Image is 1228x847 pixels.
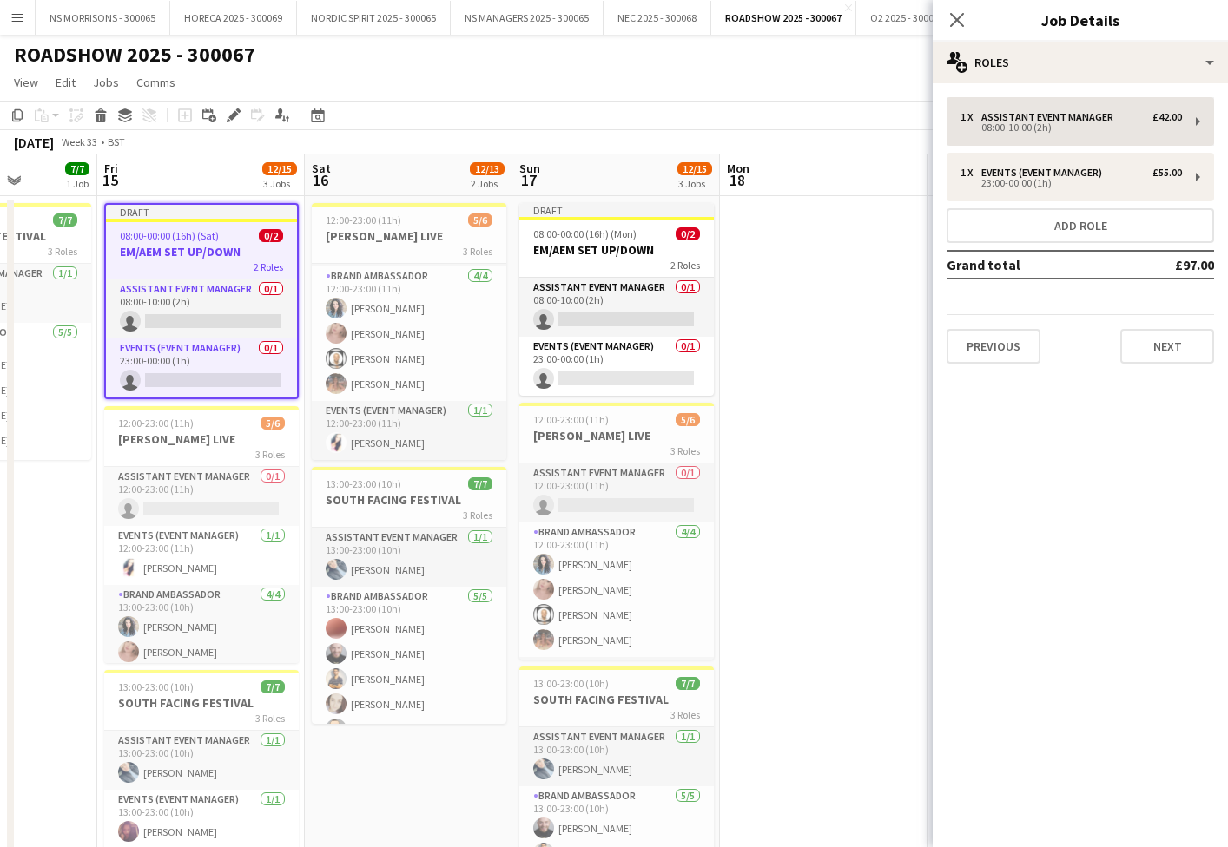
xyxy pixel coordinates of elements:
h3: EM/AEM SET UP/DOWN [519,242,714,258]
button: NEC 2025 - 300068 [604,1,711,35]
app-card-role: Assistant Event Manager1/113:00-23:00 (10h)[PERSON_NAME] [519,727,714,786]
div: Roles [933,42,1228,83]
span: Mon [727,161,749,176]
span: 0/2 [676,227,700,240]
span: 0/2 [259,229,283,242]
a: View [7,71,45,94]
span: 3 Roles [670,444,700,457]
div: Events (Event Manager) [981,167,1109,179]
div: 3 Jobs [678,177,711,190]
span: 13:00-23:00 (10h) [326,477,401,490]
h3: [PERSON_NAME] LIVE [519,428,714,443]
span: Edit [56,75,76,90]
span: 3 Roles [48,245,77,258]
div: 23:00-00:00 (1h) [961,179,1182,187]
div: BST [108,135,125,148]
span: 19 [932,170,954,190]
td: Grand total [947,251,1120,279]
app-card-role: Assistant Event Manager0/112:00-23:00 (11h) [104,467,299,526]
span: 7/7 [53,213,77,227]
app-card-role: Events (Event Manager)0/123:00-00:00 (1h) [519,337,714,396]
div: 2 Jobs [471,177,504,190]
h3: SOUTH FACING FESTIVAL [312,492,506,508]
span: 3 Roles [255,712,285,725]
span: 13:00-23:00 (10h) [118,680,194,693]
span: Fri [104,161,118,176]
div: 1 x [961,111,981,123]
div: 1 x [961,167,981,179]
app-card-role: Brand Ambassador4/413:00-23:00 (10h)[PERSON_NAME][PERSON_NAME] [104,585,299,719]
span: Sun [519,161,540,176]
div: Assistant Event Manager [981,111,1120,123]
h3: [PERSON_NAME] LIVE [104,431,299,447]
button: NS MANAGERS 2025 - 300065 [451,1,604,35]
div: 1 Job [66,177,89,190]
span: 5/6 [676,413,700,426]
button: Next [1120,329,1214,364]
app-card-role: Assistant Event Manager1/113:00-23:00 (10h)[PERSON_NAME] [104,731,299,790]
span: 7/7 [261,680,285,693]
app-card-role: Brand Ambassador4/412:00-23:00 (11h)[PERSON_NAME][PERSON_NAME][PERSON_NAME][PERSON_NAME] [519,522,714,657]
app-card-role: Brand Ambassador5/513:00-23:00 (10h)[PERSON_NAME][PERSON_NAME][PERSON_NAME][PERSON_NAME][PERSON_N... [312,587,506,746]
app-card-role: Assistant Event Manager0/108:00-10:00 (2h) [519,278,714,337]
span: 5/6 [468,213,492,227]
app-job-card: 12:00-23:00 (11h)5/6[PERSON_NAME] LIVE3 RolesAssistant Event Manager0/112:00-23:00 (11h) Brand Am... [519,403,714,660]
app-job-card: 12:00-23:00 (11h)5/6[PERSON_NAME] LIVE3 RolesAssistant Event Manager0/112:00-23:00 (11h) Brand Am... [312,203,506,460]
app-card-role: Events (Event Manager)1/112:00-23:00 (11h)[PERSON_NAME] [104,526,299,585]
button: NORDIC SPIRIT 2025 - 300065 [297,1,451,35]
app-job-card: Draft08:00-00:00 (16h) (Mon)0/2EM/AEM SET UP/DOWN2 RolesAssistant Event Manager0/108:00-10:00 (2h... [519,203,714,396]
span: 5/6 [261,417,285,430]
h3: SOUTH FACING FESTIVAL [519,692,714,707]
span: Sat [312,161,331,176]
button: ROADSHOW 2025 - 300067 [711,1,856,35]
a: Jobs [86,71,126,94]
span: 12/13 [470,162,505,175]
span: 15 [102,170,118,190]
span: 12:00-23:00 (11h) [326,213,401,227]
span: 18 [724,170,749,190]
h3: Job Details [933,9,1228,31]
span: 13:00-23:00 (10h) [533,677,609,690]
div: £55.00 [1152,167,1182,179]
span: Comms [136,75,175,90]
button: Add role [947,208,1214,243]
h3: [PERSON_NAME] LIVE [312,228,506,244]
span: 7/7 [65,162,89,175]
h3: SOUTH FACING FESTIVAL [104,695,299,711]
h3: EM/AEM SET UP/DOWN [106,244,297,259]
app-card-role: Brand Ambassador4/412:00-23:00 (11h)[PERSON_NAME][PERSON_NAME][PERSON_NAME][PERSON_NAME] [312,266,506,401]
span: 08:00-00:00 (16h) (Mon) [533,227,637,240]
span: 3 Roles [670,708,700,721]
app-job-card: 12:00-23:00 (11h)5/6[PERSON_NAME] LIVE3 RolesAssistant Event Manager0/112:00-23:00 (11h) Events (... [104,406,299,663]
span: 08:00-00:00 (16h) (Sat) [120,229,219,242]
div: Draft [519,203,714,217]
span: Jobs [93,75,119,90]
app-card-role: Assistant Event Manager1/113:00-23:00 (10h)[PERSON_NAME] [312,528,506,587]
app-card-role: Events (Event Manager)1/112:00-23:00 (11h)[PERSON_NAME] [312,401,506,460]
a: Comms [129,71,182,94]
button: O2 2025 - 300066 [856,1,959,35]
app-job-card: Draft08:00-00:00 (16h) (Sat)0/2EM/AEM SET UP/DOWN2 RolesAssistant Event Manager0/108:00-10:00 (2h... [104,203,299,399]
span: 3 Roles [255,448,285,461]
app-job-card: 13:00-23:00 (10h)7/7SOUTH FACING FESTIVAL3 RolesAssistant Event Manager1/113:00-23:00 (10h)[PERSO... [312,467,506,724]
app-card-role: Assistant Event Manager0/112:00-23:00 (11h) [519,463,714,522]
div: 08:00-10:00 (2h) [961,123,1182,132]
button: NS MORRISONS - 300065 [36,1,170,35]
span: 7/7 [468,477,492,490]
span: Week 33 [57,135,101,148]
span: 12/15 [677,162,712,175]
h1: ROADSHOW 2025 - 300067 [14,42,255,68]
td: £97.00 [1120,251,1214,279]
a: Edit [49,71,83,94]
span: 2 Roles [254,260,283,273]
span: 17 [517,170,540,190]
div: 3 Jobs [263,177,296,190]
span: 12:00-23:00 (11h) [533,413,609,426]
span: 3 Roles [463,245,492,258]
